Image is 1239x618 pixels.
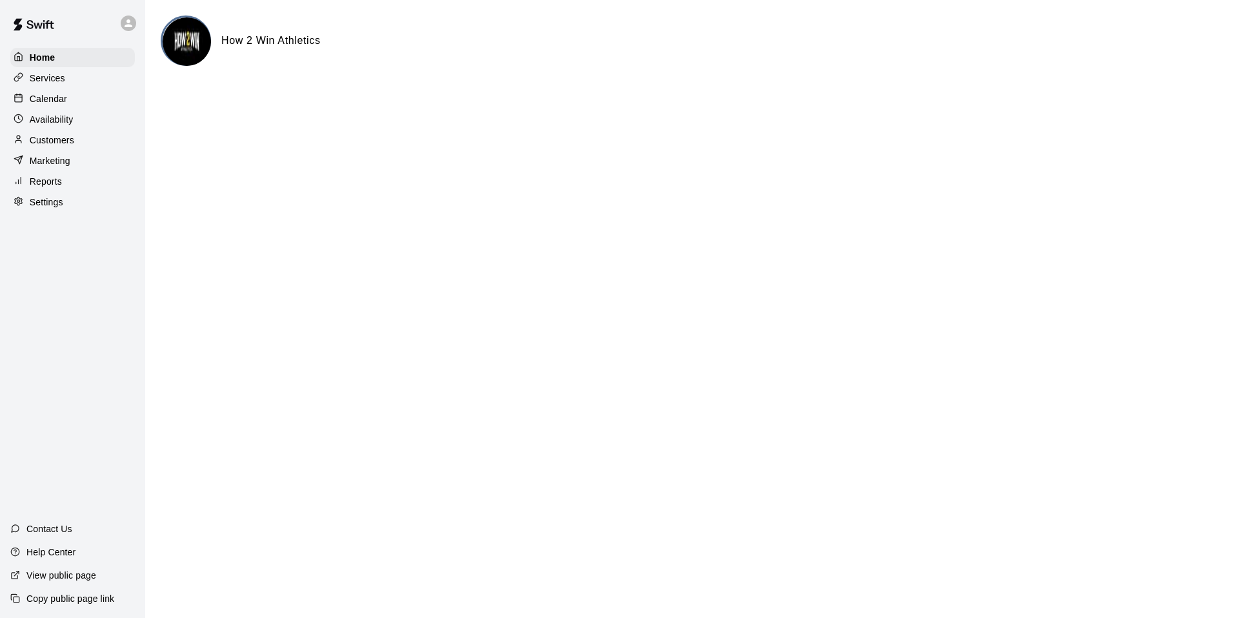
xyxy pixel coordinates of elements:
p: Settings [30,196,63,209]
a: Marketing [10,151,135,170]
p: View public page [26,569,96,582]
img: How 2 Win Athletics logo [163,17,211,66]
p: Marketing [30,154,70,167]
a: Settings [10,192,135,212]
p: Services [30,72,65,85]
a: Customers [10,130,135,150]
p: Help Center [26,546,76,559]
p: Home [30,51,55,64]
p: Copy public page link [26,592,114,605]
h6: How 2 Win Athletics [221,32,321,49]
p: Availability [30,113,74,126]
a: Reports [10,172,135,191]
p: Calendar [30,92,67,105]
p: Reports [30,175,62,188]
p: Contact Us [26,522,72,535]
a: Home [10,48,135,67]
p: Customers [30,134,74,147]
a: Availability [10,110,135,129]
a: Services [10,68,135,88]
a: Calendar [10,89,135,108]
